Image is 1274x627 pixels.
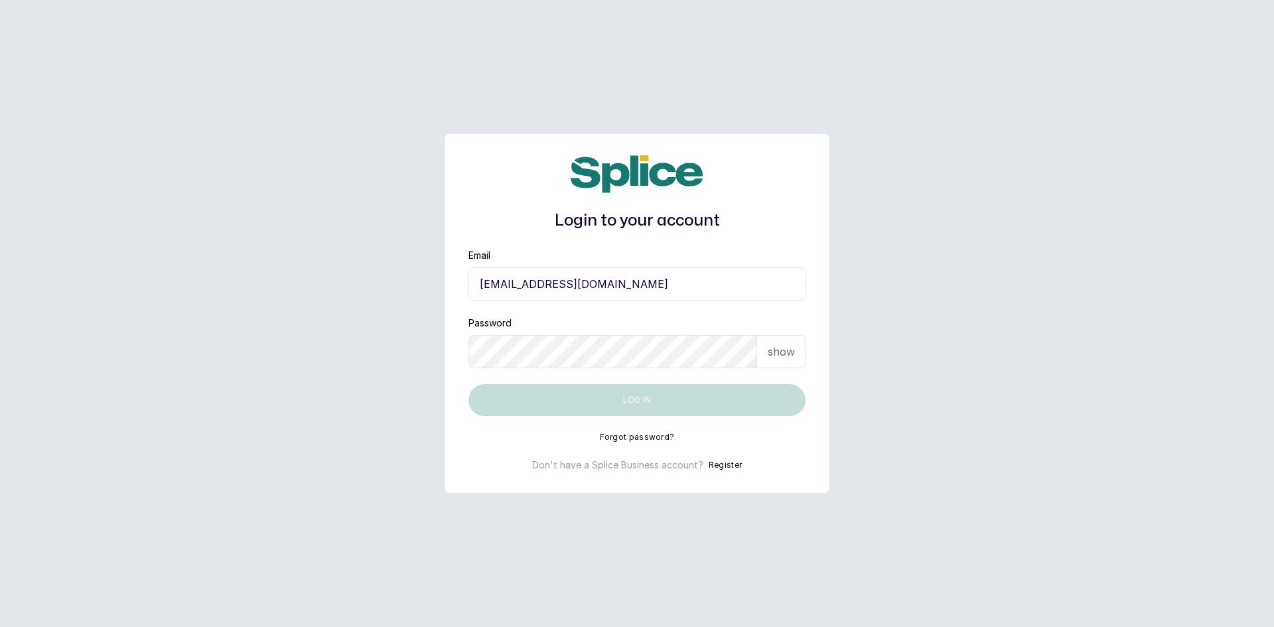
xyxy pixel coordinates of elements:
p: show [768,344,795,360]
p: Don't have a Splice Business account? [532,458,703,472]
label: Password [468,316,512,330]
input: email@acme.com [468,267,806,301]
button: Log in [468,384,806,416]
button: Forgot password? [600,432,675,443]
label: Email [468,249,490,262]
button: Register [709,458,742,472]
h1: Login to your account [468,209,806,233]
